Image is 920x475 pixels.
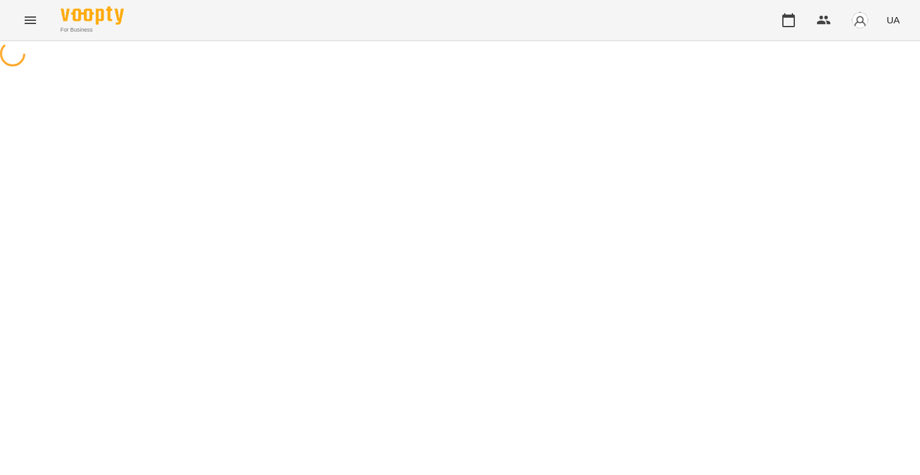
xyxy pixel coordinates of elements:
[887,13,900,27] span: UA
[15,5,45,35] button: Menu
[881,8,905,32] button: UA
[851,11,869,29] img: avatar_s.png
[61,6,124,25] img: Voopty Logo
[61,26,124,34] span: For Business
